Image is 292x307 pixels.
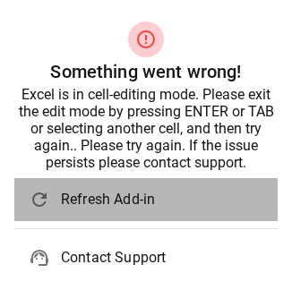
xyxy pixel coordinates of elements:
[61,247,263,269] span: Contact Support
[135,29,157,50] span: error_outline
[61,189,263,210] span: Refresh Add-in
[14,57,278,86] h6: Something went wrong!
[29,189,50,210] span: refresh
[14,86,278,171] div: Excel is in cell-editing mode. Please exit the edit mode by pressing ENTER or TAB or selecting an...
[29,247,50,269] span: support_agent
